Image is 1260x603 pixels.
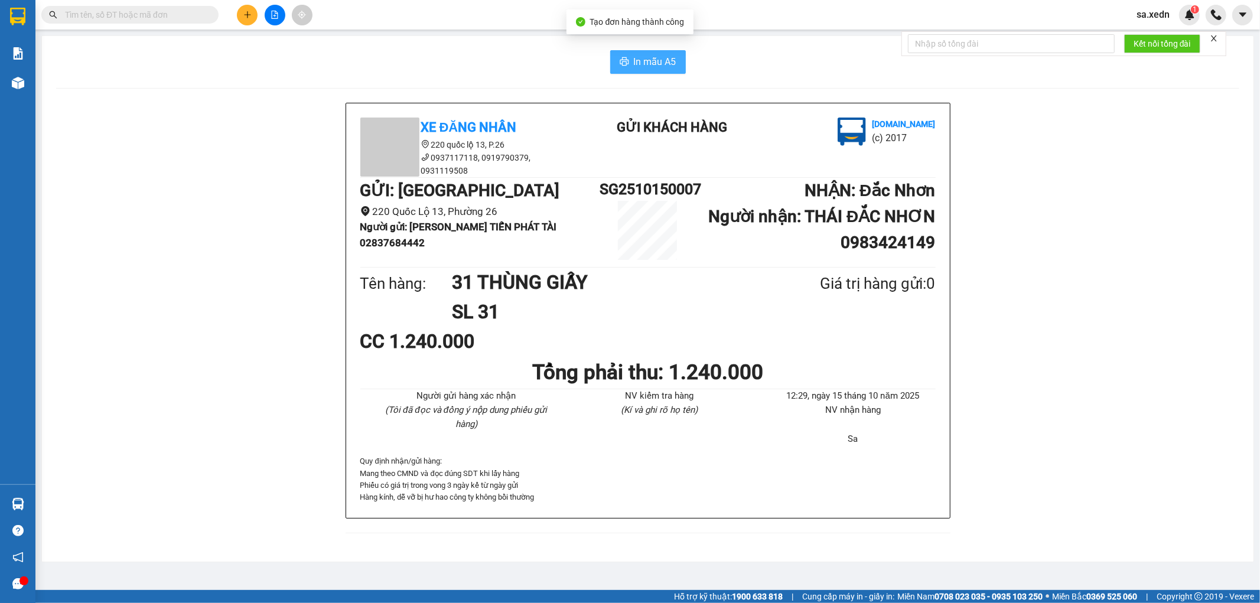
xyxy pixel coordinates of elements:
[1184,9,1195,20] img: icon-new-feature
[610,50,686,74] button: printerIn mẫu A5
[292,5,312,25] button: aim
[872,119,935,129] b: [DOMAIN_NAME]
[770,389,935,403] li: 12:29, ngày 15 tháng 10 năm 2025
[617,120,727,135] b: Gửi khách hàng
[1232,5,1253,25] button: caret-down
[10,8,25,25] img: logo-vxr
[935,592,1043,601] strong: 0708 023 035 - 0935 103 250
[298,11,306,19] span: aim
[452,268,763,297] h1: 31 THÙNG GIẤY
[802,590,894,603] span: Cung cấp máy in - giấy in:
[421,153,429,161] span: phone
[360,327,550,356] div: CC 1.240.000
[1146,590,1148,603] span: |
[620,57,629,68] span: printer
[792,590,793,603] span: |
[897,590,1043,603] span: Miền Nam
[271,11,279,19] span: file-add
[1046,594,1049,599] span: ⚪️
[621,405,698,415] i: (Kí và ghi rõ họ tên)
[1127,7,1179,22] span: sa.xedn
[577,389,742,403] li: NV kiểm tra hàng
[265,5,285,25] button: file-add
[770,403,935,418] li: NV nhận hàng
[360,206,370,216] span: environment
[674,590,783,603] span: Hỗ trợ kỹ thuật:
[360,204,600,220] li: 220 Quốc Lộ 13, Phường 26
[708,207,935,252] b: Người nhận : THÁI ĐẮC NHƠN 0983424149
[634,54,676,69] span: In mẫu A5
[1211,9,1222,20] img: phone-icon
[600,178,695,201] h1: SG2510150007
[1194,592,1203,601] span: copyright
[384,389,549,403] li: Người gửi hàng xác nhận
[1193,5,1197,14] span: 1
[360,455,936,504] div: Quy định nhận/gửi hàng :
[12,525,24,536] span: question-circle
[1086,592,1137,601] strong: 0369 525 060
[360,151,573,177] li: 0937117118, 0919790379, 0931119508
[360,221,557,249] b: Người gửi : [PERSON_NAME] TIẾN PHÁT TÀI 02837684442
[360,181,560,200] b: GỬI : [GEOGRAPHIC_DATA]
[590,17,685,27] span: Tạo đơn hàng thành công
[360,356,936,389] h1: Tổng phải thu: 1.240.000
[1052,590,1137,603] span: Miền Bắc
[12,77,24,89] img: warehouse-icon
[360,468,936,504] p: Mang theo CMND và đọc đúng SDT khi lấy hàng Phiếu có giá trị trong vong 3 ngày kể từ ngày gửi Hàn...
[763,272,935,296] div: Giá trị hàng gửi: 0
[1124,34,1200,53] button: Kết nối tổng đài
[838,118,866,146] img: logo.jpg
[576,17,585,27] span: check-circle
[1238,9,1248,20] span: caret-down
[385,405,547,429] i: (Tôi đã đọc và đồng ý nộp dung phiếu gửi hàng)
[243,11,252,19] span: plus
[908,34,1115,53] input: Nhập số tổng đài
[12,498,24,510] img: warehouse-icon
[1134,37,1191,50] span: Kết nối tổng đài
[360,138,573,151] li: 220 quốc lộ 13, P.26
[237,5,258,25] button: plus
[49,11,57,19] span: search
[421,120,517,135] b: Xe Đăng Nhân
[732,592,783,601] strong: 1900 633 818
[1210,34,1218,43] span: close
[805,181,935,200] b: NHẬN : Đắc Nhơn
[872,131,935,145] li: (c) 2017
[12,47,24,60] img: solution-icon
[452,297,763,327] h1: SL 31
[421,140,429,148] span: environment
[12,552,24,563] span: notification
[770,432,935,446] li: Sa
[1191,5,1199,14] sup: 1
[360,272,452,296] div: Tên hàng:
[12,578,24,589] span: message
[65,8,204,21] input: Tìm tên, số ĐT hoặc mã đơn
